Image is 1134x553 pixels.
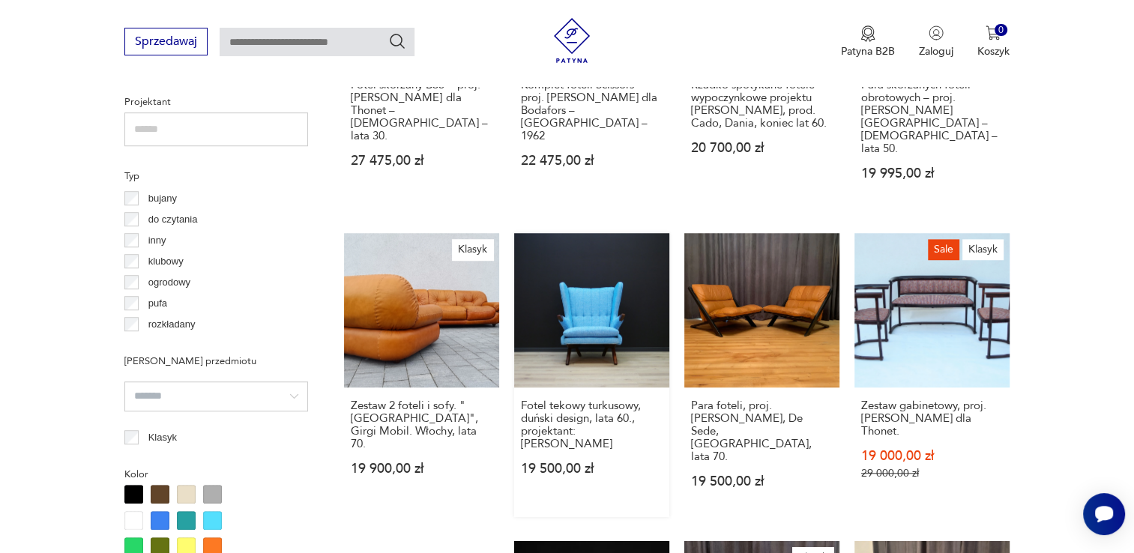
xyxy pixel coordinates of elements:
iframe: Smartsupp widget button [1083,493,1125,535]
p: bujany [148,190,177,207]
a: Ikona medaluPatyna B2B [841,25,895,58]
button: 0Koszyk [977,25,1010,58]
a: SaleKlasykZestaw gabinetowy, proj. Josef Hoffmann dla Thonet.Zestaw gabinetowy, proj. [PERSON_NAM... [854,233,1010,518]
p: Projektant [124,94,308,110]
a: Sprzedawaj [124,37,208,48]
button: Szukaj [388,32,406,50]
img: Patyna - sklep z meblami i dekoracjami vintage [549,18,594,63]
p: do czytania [148,211,198,228]
p: Zaloguj [919,44,953,58]
p: 29 000,00 zł [861,467,1003,480]
p: 19 900,00 zł [351,462,492,475]
p: 22 475,00 zł [521,154,663,167]
button: Zaloguj [919,25,953,58]
p: Patyna B2B [841,44,895,58]
img: Ikonka użytkownika [929,25,944,40]
a: Fotel tekowy turkusowy, duński design, lata 60., projektant: Svend SkipperFotel tekowy turkusowy,... [514,233,669,518]
h3: Fotel tekowy turkusowy, duński design, lata 60., projektant: [PERSON_NAME] [521,399,663,450]
h3: Rzadko spotykane fotele wypoczynkowe projektu [PERSON_NAME], prod. Cado, Dania, koniec lat 60. [691,79,833,130]
h3: Zestaw 2 foteli i sofy. "[GEOGRAPHIC_DATA]", Girgi Mobil. Włochy, lata 70. [351,399,492,450]
p: inny [148,232,166,249]
p: Kolor [124,466,308,483]
p: Typ [124,168,308,184]
h3: Komplet foteli Scissors – proj. [PERSON_NAME] dla Bodafors – [GEOGRAPHIC_DATA] – 1962 [521,79,663,142]
h3: Para foteli, proj. [PERSON_NAME], De Sede, [GEOGRAPHIC_DATA], lata 70. [691,399,833,463]
p: ogrodowy [148,274,190,291]
p: 27 475,00 zł [351,154,492,167]
img: Ikona medalu [860,25,875,42]
img: Ikona koszyka [986,25,1001,40]
a: KlasykZestaw 2 foteli i sofy. "SAPPORO", Girgi Mobil. Włochy, lata 70.Zestaw 2 foteli i sofy. "[G... [344,233,499,518]
div: 0 [995,24,1007,37]
p: 20 700,00 zł [691,142,833,154]
p: 19 500,00 zł [521,462,663,475]
p: Koszyk [977,44,1010,58]
a: Para foteli, proj. Ueli Berger, De Sede, Szwajcaria, lata 70.Para foteli, proj. [PERSON_NAME], De... [684,233,839,518]
p: klubowy [148,253,184,270]
p: pufa [148,295,167,312]
p: 19 000,00 zł [861,450,1003,462]
p: [PERSON_NAME] przedmiotu [124,353,308,369]
p: rozkładany [148,316,196,333]
h3: Fotel skórzany B35 – proj. [PERSON_NAME] dla Thonet – [DEMOGRAPHIC_DATA] – lata 30. [351,79,492,142]
h3: Para skórzanych foteli obrotowych – proj. [PERSON_NAME][GEOGRAPHIC_DATA] – [DEMOGRAPHIC_DATA] – l... [861,79,1003,155]
p: 19 500,00 zł [691,475,833,488]
h3: Zestaw gabinetowy, proj. [PERSON_NAME] dla Thonet. [861,399,1003,438]
p: 19 995,00 zł [861,167,1003,180]
button: Patyna B2B [841,25,895,58]
button: Sprzedawaj [124,28,208,55]
p: Klasyk [148,429,177,446]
